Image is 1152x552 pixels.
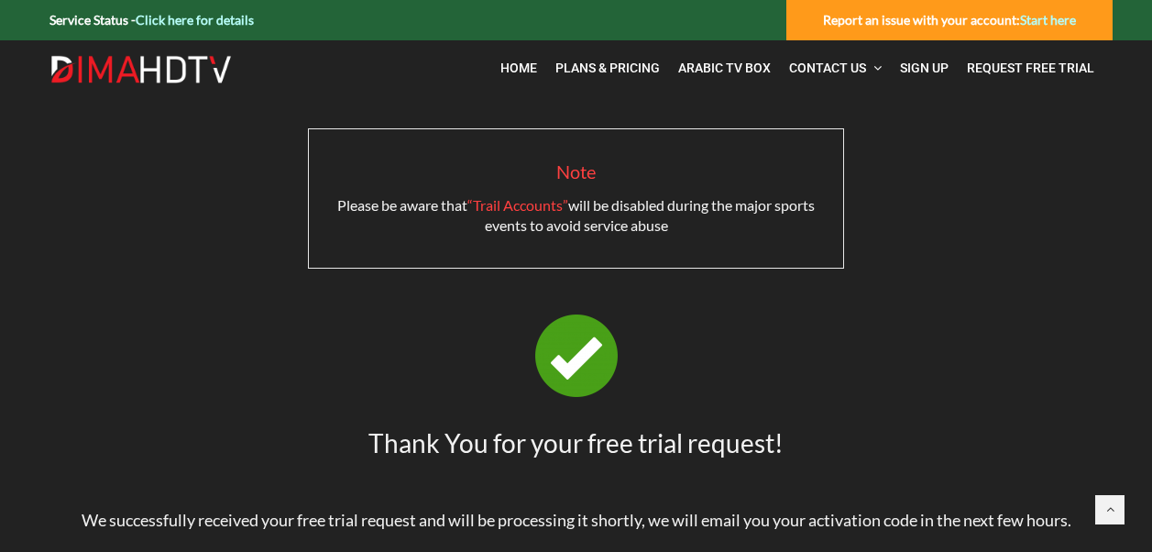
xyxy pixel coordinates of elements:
[467,196,568,214] span: “Trail Accounts”
[555,61,660,75] span: Plans & Pricing
[900,61,949,75] span: Sign Up
[669,50,780,87] a: Arabic TV Box
[1020,12,1076,28] a: Start here
[136,12,254,28] a: Click here for details
[500,61,537,75] span: Home
[967,61,1094,75] span: Request Free Trial
[491,50,546,87] a: Home
[823,12,1076,28] strong: Report an issue with your account:
[780,50,891,87] a: Contact Us
[535,315,618,397] img: tick
[958,50,1103,87] a: Request Free Trial
[789,61,866,75] span: Contact Us
[678,61,771,75] span: Arabic TV Box
[49,55,233,84] img: Dima HDTV
[82,510,1071,530] span: We successfully received your free trial request and will be processing it shortly, we will email...
[891,50,958,87] a: Sign Up
[49,12,254,28] strong: Service Status -
[1095,495,1125,524] a: Back to top
[337,196,815,234] span: Please be aware that will be disabled during the major sports events to avoid service abuse
[368,427,784,458] span: Thank You for your free trial request!
[546,50,669,87] a: Plans & Pricing
[556,160,596,182] span: Note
